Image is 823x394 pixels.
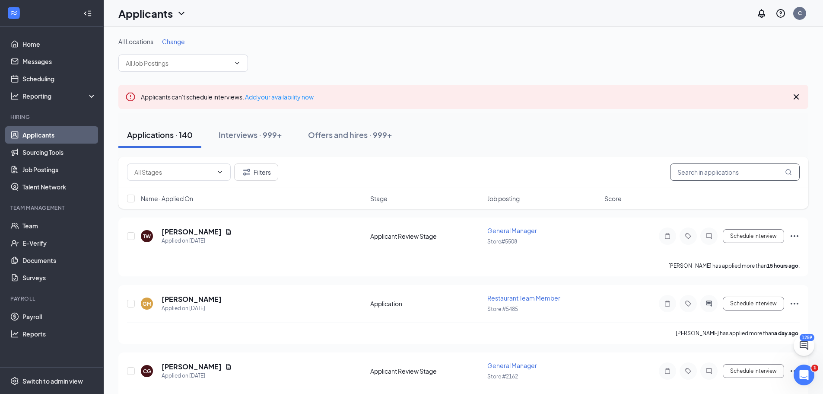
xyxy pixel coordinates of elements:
[775,8,786,19] svg: QuestionInfo
[662,368,673,375] svg: Note
[143,233,151,240] div: TW
[162,227,222,237] h5: [PERSON_NAME]
[668,262,800,269] p: [PERSON_NAME] has applied more than .
[662,233,673,240] svg: Note
[162,304,222,313] div: Applied on [DATE]
[798,10,802,17] div: C
[794,365,814,385] iframe: Intercom live chat
[704,300,714,307] svg: ActiveChat
[176,8,187,19] svg: ChevronDown
[704,368,714,375] svg: ChatInactive
[22,53,96,70] a: Messages
[811,365,818,372] span: 1
[487,194,520,203] span: Job posting
[241,167,252,177] svg: Filter
[216,169,223,176] svg: ChevronDown
[670,163,800,181] input: Search in applications
[487,362,537,369] span: General Manager
[22,377,83,385] div: Switch to admin view
[683,368,693,375] svg: Tag
[10,295,95,302] div: Payroll
[22,144,96,161] a: Sourcing Tools
[756,8,767,19] svg: Notifications
[219,129,282,140] div: Interviews · 999+
[22,92,97,100] div: Reporting
[225,228,232,235] svg: Document
[704,233,714,240] svg: ChatInactive
[22,126,96,144] a: Applicants
[487,306,518,312] span: Store #5485
[118,6,173,21] h1: Applicants
[791,92,801,102] svg: Cross
[676,330,800,337] p: [PERSON_NAME] has applied more than .
[789,366,800,376] svg: Ellipses
[10,113,95,121] div: Hiring
[125,92,136,102] svg: Error
[22,308,96,325] a: Payroll
[245,93,314,101] a: Add your availability now
[10,377,19,385] svg: Settings
[22,269,96,286] a: Surveys
[162,38,185,45] span: Change
[604,194,622,203] span: Score
[162,295,222,304] h5: [PERSON_NAME]
[22,252,96,269] a: Documents
[799,340,809,351] svg: ChatActive
[225,363,232,370] svg: Document
[22,217,96,234] a: Team
[370,299,482,308] div: Application
[162,362,222,372] h5: [PERSON_NAME]
[487,238,517,245] span: Store#5508
[683,233,693,240] svg: Tag
[800,334,814,341] div: 1259
[10,92,19,100] svg: Analysis
[723,229,784,243] button: Schedule Interview
[662,300,673,307] svg: Note
[162,372,232,380] div: Applied on [DATE]
[141,93,314,101] span: Applicants can't schedule interviews.
[126,58,230,68] input: All Job Postings
[487,294,560,302] span: Restaurant Team Member
[141,194,193,203] span: Name · Applied On
[794,335,814,356] button: ChatActive
[370,194,388,203] span: Stage
[22,234,96,252] a: E-Verify
[22,70,96,87] a: Scheduling
[10,204,95,211] div: Team Management
[683,300,693,307] svg: Tag
[308,129,392,140] div: Offers and hires · 999+
[134,167,213,177] input: All Stages
[22,325,96,343] a: Reports
[487,373,518,380] span: Store #2162
[723,364,784,378] button: Schedule Interview
[10,9,18,17] svg: WorkstreamLogo
[22,161,96,178] a: Job Postings
[127,129,193,140] div: Applications · 140
[774,330,798,336] b: a day ago
[789,231,800,241] svg: Ellipses
[83,9,92,18] svg: Collapse
[723,297,784,311] button: Schedule Interview
[118,38,153,45] span: All Locations
[487,227,537,234] span: General Manager
[234,60,241,67] svg: ChevronDown
[767,263,798,269] b: 15 hours ago
[143,300,151,308] div: GM
[785,169,792,176] svg: MagnifyingGlass
[234,163,278,181] button: Filter Filters
[370,232,482,240] div: Applicant Review Stage
[789,298,800,309] svg: Ellipses
[143,368,151,375] div: CG
[370,367,482,375] div: Applicant Review Stage
[162,237,232,245] div: Applied on [DATE]
[22,178,96,195] a: Talent Network
[22,35,96,53] a: Home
